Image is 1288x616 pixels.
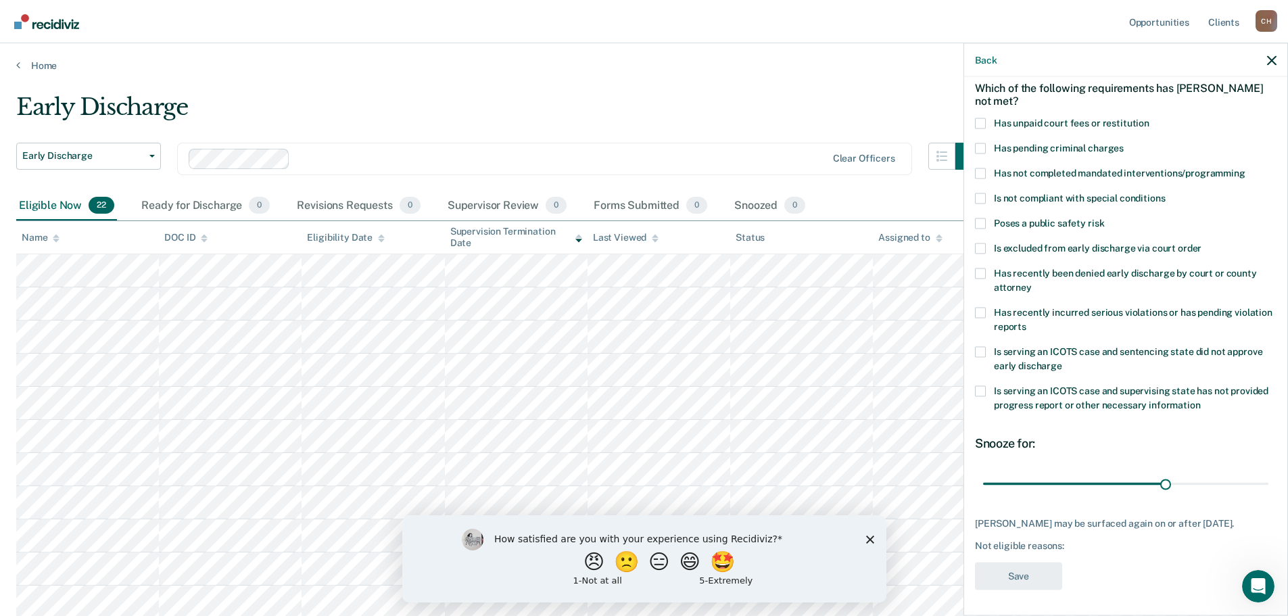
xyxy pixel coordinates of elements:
[994,192,1165,203] span: Is not compliant with special conditions
[1256,10,1277,32] button: Profile dropdown button
[994,306,1272,331] span: Has recently incurred serious violations or has pending violation reports
[975,435,1277,450] div: Snooze for:
[994,242,1201,253] span: Is excluded from early discharge via court order
[546,197,567,214] span: 0
[164,232,208,243] div: DOC ID
[994,117,1149,128] span: Has unpaid court fees or restitution
[16,60,1272,72] a: Home
[445,191,570,221] div: Supervisor Review
[784,197,805,214] span: 0
[16,191,117,221] div: Eligible Now
[402,515,886,602] iframe: Survey by Kim from Recidiviz
[307,232,385,243] div: Eligibility Date
[249,197,270,214] span: 0
[139,191,272,221] div: Ready for Discharge
[994,385,1268,410] span: Is serving an ICOTS case and supervising state has not provided progress report or other necessar...
[22,150,144,162] span: Early Discharge
[975,70,1277,118] div: Which of the following requirements has [PERSON_NAME] not met?
[89,197,114,214] span: 22
[994,267,1257,292] span: Has recently been denied early discharge by court or county attorney
[975,562,1062,590] button: Save
[16,93,982,132] div: Early Discharge
[975,540,1277,552] div: Not eligible reasons:
[994,167,1245,178] span: Has not completed mandated interventions/programming
[975,54,997,66] button: Back
[994,217,1104,228] span: Poses a public safety risk
[994,346,1262,371] span: Is serving an ICOTS case and sentencing state did not approve early discharge
[878,232,942,243] div: Assigned to
[450,226,582,249] div: Supervision Termination Date
[833,153,895,164] div: Clear officers
[686,197,707,214] span: 0
[975,517,1277,529] div: [PERSON_NAME] may be surfaced again on or after [DATE].
[732,191,808,221] div: Snoozed
[736,232,765,243] div: Status
[22,232,59,243] div: Name
[294,191,423,221] div: Revisions Requests
[1256,10,1277,32] div: C H
[593,232,659,243] div: Last Viewed
[1242,570,1274,602] iframe: Intercom live chat
[14,14,79,29] img: Recidiviz
[994,142,1124,153] span: Has pending criminal charges
[591,191,710,221] div: Forms Submitted
[400,197,421,214] span: 0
